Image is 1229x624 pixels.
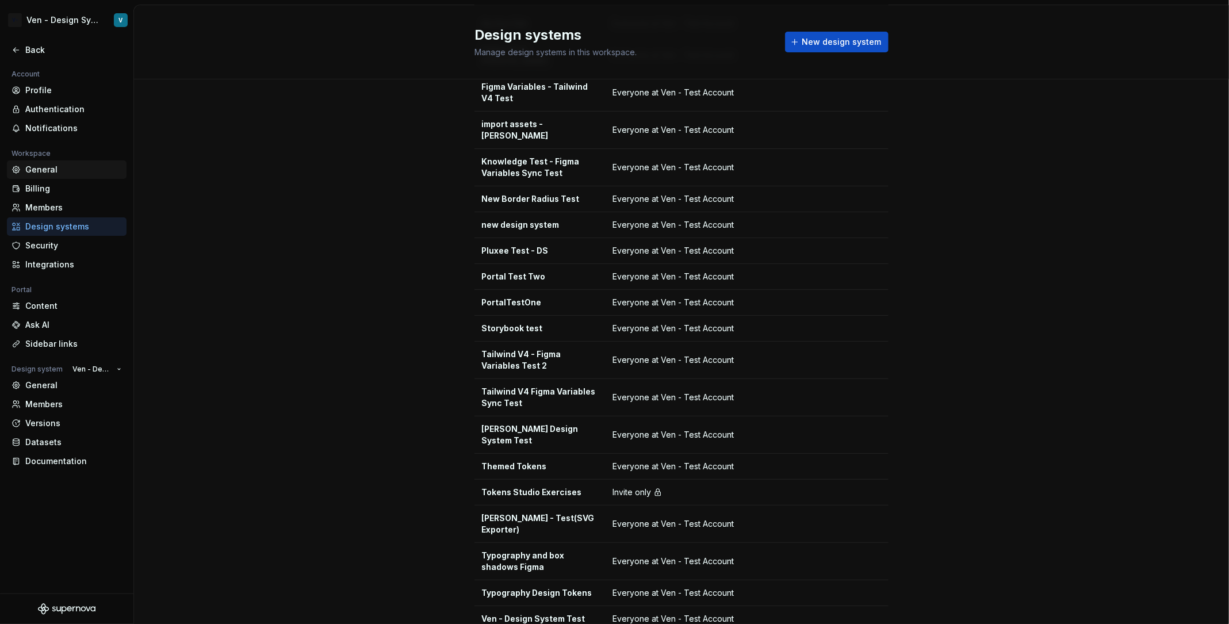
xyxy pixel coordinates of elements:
[612,392,734,403] span: Everyone at Ven - Test Account
[8,13,22,27] div: V-
[25,85,122,96] div: Profile
[481,550,599,573] div: Typography and box shadows Figma
[7,255,127,274] a: Integrations
[612,162,734,173] span: Everyone at Ven - Test Account
[25,221,122,232] div: Design systems
[481,386,599,409] div: Tailwind V4 Figma Variables Sync Test
[612,587,734,599] span: Everyone at Ven - Test Account
[785,32,889,52] button: New design system
[612,193,734,205] span: Everyone at Ven - Test Account
[7,198,127,217] a: Members
[7,283,36,297] div: Portal
[7,452,127,470] a: Documentation
[481,587,599,599] div: Typography Design Tokens
[7,362,67,376] div: Design system
[7,376,127,395] a: General
[25,437,122,448] div: Datasets
[7,81,127,99] a: Profile
[612,297,734,308] span: Everyone at Ven - Test Account
[7,316,127,334] a: Ask AI
[25,104,122,115] div: Authentication
[612,487,651,498] span: Invite only
[481,323,599,334] div: Storybook test
[38,603,95,615] svg: Supernova Logo
[481,349,599,372] div: Tailwind V4 - Figma Variables Test 2
[481,512,599,535] div: [PERSON_NAME] - Test(SVG Exporter)
[7,41,127,59] a: Back
[2,7,131,33] button: V-Ven - Design System TestV
[7,297,127,315] a: Content
[612,354,734,366] span: Everyone at Ven - Test Account
[7,414,127,432] a: Versions
[25,418,122,429] div: Versions
[25,259,122,270] div: Integrations
[7,147,55,160] div: Workspace
[481,461,599,472] div: Themed Tokens
[481,81,599,104] div: Figma Variables - Tailwind V4 Test
[481,193,599,205] div: New Border Radius Test
[25,380,122,391] div: General
[481,297,599,308] div: PortalTestOne
[612,245,734,257] span: Everyone at Ven - Test Account
[7,433,127,451] a: Datasets
[25,44,122,56] div: Back
[7,395,127,414] a: Members
[25,399,122,410] div: Members
[612,518,734,530] span: Everyone at Ven - Test Account
[119,16,123,25] div: V
[7,179,127,198] a: Billing
[481,219,599,231] div: new design system
[481,423,599,446] div: [PERSON_NAME] Design System Test
[481,245,599,257] div: Pluxee Test - DS
[612,556,734,567] span: Everyone at Ven - Test Account
[7,67,44,81] div: Account
[25,319,122,331] div: Ask AI
[612,461,734,472] span: Everyone at Ven - Test Account
[802,36,881,48] span: New design system
[7,119,127,137] a: Notifications
[25,455,122,467] div: Documentation
[25,338,122,350] div: Sidebar links
[612,323,734,334] span: Everyone at Ven - Test Account
[481,156,599,179] div: Knowledge Test - Figma Variables Sync Test
[26,14,100,26] div: Ven - Design System Test
[612,271,734,282] span: Everyone at Ven - Test Account
[7,100,127,118] a: Authentication
[474,26,771,44] h2: Design systems
[481,271,599,282] div: Portal Test Two
[612,124,734,136] span: Everyone at Ven - Test Account
[612,87,734,98] span: Everyone at Ven - Test Account
[612,429,734,441] span: Everyone at Ven - Test Account
[25,183,122,194] div: Billing
[474,47,637,57] span: Manage design systems in this workspace.
[7,217,127,236] a: Design systems
[612,219,734,231] span: Everyone at Ven - Test Account
[481,487,599,498] div: Tokens Studio Exercises
[481,118,599,141] div: import assets - [PERSON_NAME]
[25,240,122,251] div: Security
[7,160,127,179] a: General
[25,164,122,175] div: General
[25,202,122,213] div: Members
[7,335,127,353] a: Sidebar links
[25,300,122,312] div: Content
[7,236,127,255] a: Security
[72,365,112,374] span: Ven - Design System Test
[25,122,122,134] div: Notifications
